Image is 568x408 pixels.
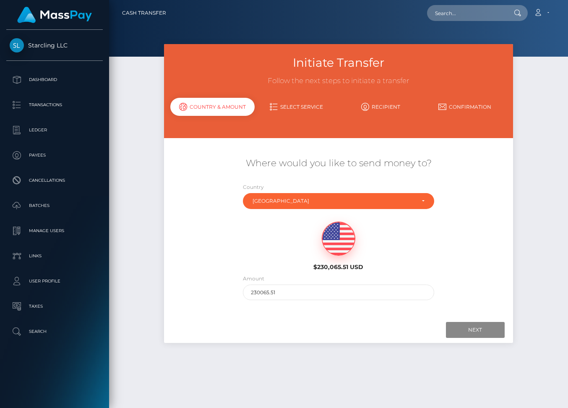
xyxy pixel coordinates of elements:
[170,157,507,170] h5: Where would you like to send money to?
[6,296,103,317] a: Taxes
[17,7,92,23] img: MassPay Logo
[170,98,254,116] div: Country & Amount
[253,198,414,204] div: [GEOGRAPHIC_DATA]
[427,5,506,21] input: Search...
[6,271,103,292] a: User Profile
[10,199,99,212] p: Batches
[10,250,99,262] p: Links
[10,300,99,313] p: Taxes
[170,55,507,71] h3: Initiate Transfer
[6,69,103,90] a: Dashboard
[422,99,506,114] a: Confirmation
[446,322,505,338] input: Next
[170,99,254,121] a: Country & Amount
[255,99,339,114] a: Select Service
[10,275,99,288] p: User Profile
[10,225,99,237] p: Manage Users
[243,285,434,300] input: Amount to send in USD (Maximum: 230065.51)
[170,76,507,86] h3: Follow the next steps to initiate a transfer
[6,94,103,115] a: Transactions
[6,195,103,216] a: Batches
[6,220,103,241] a: Manage Users
[122,4,166,22] a: Cash Transfer
[243,193,434,209] button: Chile
[6,145,103,166] a: Payees
[10,73,99,86] p: Dashboard
[6,321,103,342] a: Search
[10,174,99,187] p: Cancellations
[10,99,99,111] p: Transactions
[6,246,103,267] a: Links
[243,183,264,191] label: Country
[10,38,24,52] img: Starcling LLC
[6,120,103,141] a: Ledger
[10,325,99,338] p: Search
[10,149,99,162] p: Payees
[6,42,103,49] span: Starcling LLC
[296,264,380,271] h6: $230,065.51 USD
[243,275,264,282] label: Amount
[10,124,99,136] p: Ledger
[339,99,422,114] a: Recipient
[322,222,355,256] img: USD.png
[6,170,103,191] a: Cancellations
